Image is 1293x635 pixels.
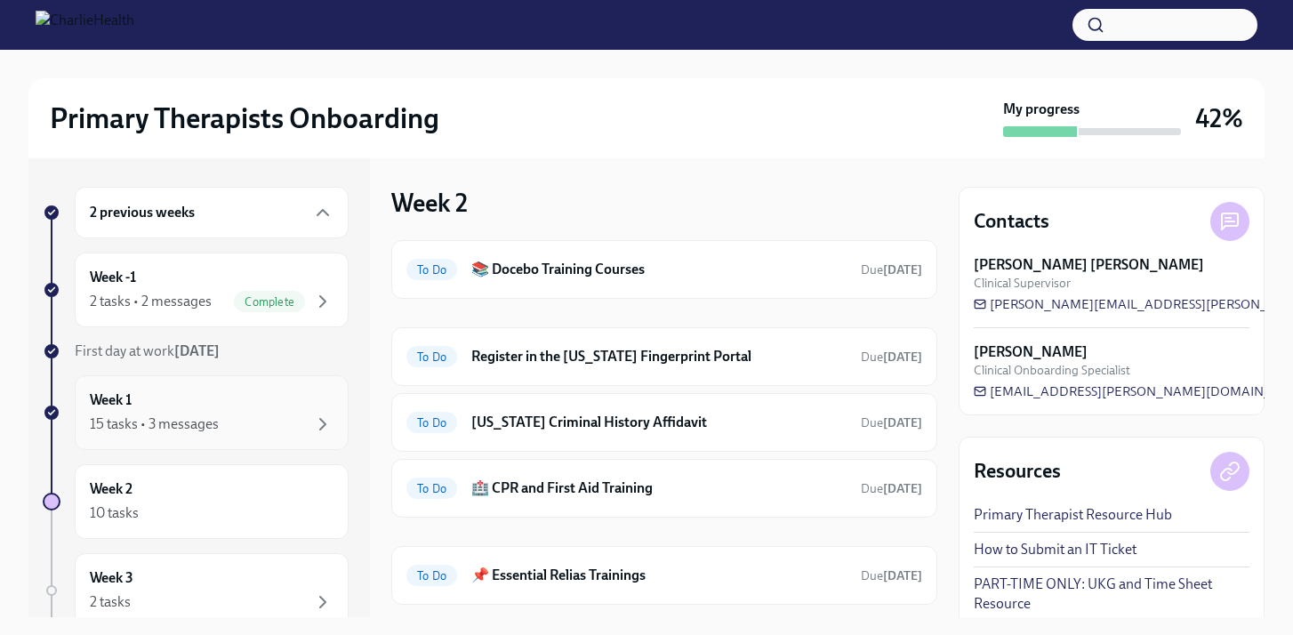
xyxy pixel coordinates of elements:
strong: [PERSON_NAME] [974,342,1088,362]
h3: Week 2 [391,187,468,219]
h4: Resources [974,458,1061,485]
div: 2 tasks • 2 messages [90,292,212,311]
h3: 42% [1195,102,1243,134]
img: CharlieHealth [36,11,134,39]
h6: Register in the [US_STATE] Fingerprint Portal [471,347,847,366]
a: To Do[US_STATE] Criminal History AffidavitDue[DATE] [406,408,922,437]
div: 2 tasks [90,592,131,612]
span: Due [861,415,922,430]
a: How to Submit an IT Ticket [974,540,1136,559]
strong: [DATE] [174,342,220,359]
a: Week -12 tasks • 2 messagesComplete [43,253,349,327]
h6: [US_STATE] Criminal History Affidavit [471,413,847,432]
a: To Do📚 Docebo Training CoursesDue[DATE] [406,255,922,284]
strong: [DATE] [883,415,922,430]
h6: 2 previous weeks [90,203,195,222]
span: August 19th, 2025 09:00 [861,261,922,278]
h6: 🏥 CPR and First Aid Training [471,478,847,498]
a: First day at work[DATE] [43,342,349,361]
strong: [DATE] [883,262,922,277]
h6: Week 1 [90,390,132,410]
div: 15 tasks • 3 messages [90,414,219,434]
div: 10 tasks [90,503,139,523]
a: To Do🏥 CPR and First Aid TrainingDue[DATE] [406,474,922,502]
strong: [PERSON_NAME] [PERSON_NAME] [974,255,1204,275]
a: To DoRegister in the [US_STATE] Fingerprint PortalDue[DATE] [406,342,922,371]
span: Due [861,481,922,496]
h6: Week -1 [90,268,136,287]
a: PART-TIME ONLY: UKG and Time Sheet Resource [974,575,1249,614]
span: August 16th, 2025 09:00 [861,480,922,497]
a: Primary Therapist Resource Hub [974,505,1172,525]
span: Due [861,568,922,583]
span: To Do [406,569,457,583]
h6: 📌 Essential Relias Trainings [471,566,847,585]
a: Week 210 tasks [43,464,349,539]
a: Week 115 tasks • 3 messages [43,375,349,450]
h6: 📚 Docebo Training Courses [471,260,847,279]
span: First day at work [75,342,220,359]
div: 2 previous weeks [75,187,349,238]
span: Clinical Onboarding Specialist [974,362,1130,379]
span: To Do [406,482,457,495]
h2: Primary Therapists Onboarding [50,100,439,136]
span: Clinical Supervisor [974,275,1071,292]
h6: Week 3 [90,568,133,588]
span: Due [861,350,922,365]
span: To Do [406,350,457,364]
span: August 18th, 2025 09:00 [861,567,922,584]
strong: [DATE] [883,481,922,496]
a: Week 32 tasks [43,553,349,628]
span: To Do [406,263,457,277]
h4: Contacts [974,208,1049,235]
span: Due [861,262,922,277]
strong: My progress [1003,100,1080,119]
span: August 16th, 2025 09:00 [861,349,922,366]
h6: Week 2 [90,479,133,499]
span: Complete [234,295,305,309]
span: To Do [406,416,457,430]
strong: [DATE] [883,568,922,583]
a: To Do📌 Essential Relias TrainingsDue[DATE] [406,561,922,590]
span: August 17th, 2025 09:00 [861,414,922,431]
strong: [DATE] [883,350,922,365]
